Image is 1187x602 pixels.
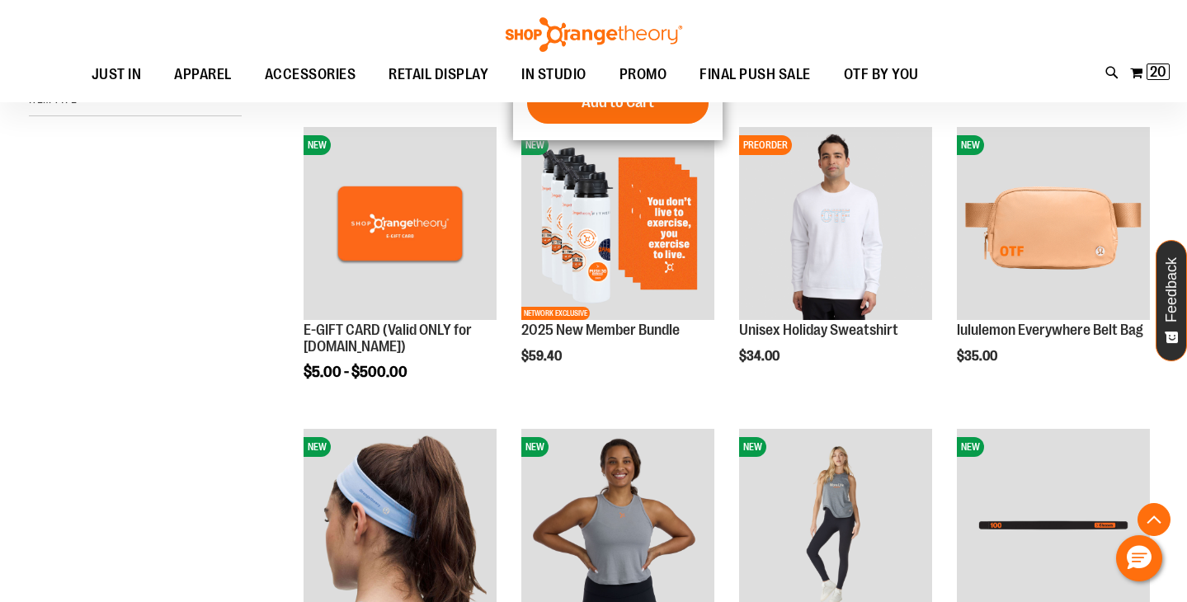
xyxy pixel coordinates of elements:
a: lululemon Everywhere Belt Bag NEW [957,127,1150,322]
button: Back To Top [1138,503,1171,536]
span: NEW [957,135,984,155]
a: E-GIFT CARD (Valid ONLY for ShopOrangetheory.com)NEW [304,127,497,322]
span: Add to Cart [582,93,654,111]
a: Unisex Holiday SweatshirtPREORDER [739,127,932,322]
a: PROMO [603,56,684,94]
span: $35.00 [957,349,1000,364]
span: NEW [521,135,549,155]
span: IN STUDIO [521,56,586,93]
span: 20 [1150,63,1166,80]
a: ACCESSORIES [248,56,373,94]
a: JUST IN [75,56,158,93]
a: 2025 New Member BundleNEWNETWORK EXCLUSIVE [521,127,714,322]
img: 2025 New Member Bundle [521,127,714,320]
span: NEW [739,437,766,457]
a: lululemon Everywhere Belt Bag [957,322,1143,338]
div: product [295,119,505,421]
span: RETAIL DISPLAY [389,56,488,93]
img: Unisex Holiday Sweatshirt [739,127,932,320]
div: product [731,119,940,405]
a: RETAIL DISPLAY [372,56,505,94]
a: E-GIFT CARD (Valid ONLY for [DOMAIN_NAME]) [304,322,472,355]
span: NEW [304,135,331,155]
img: lululemon Everywhere Belt Bag [957,127,1150,320]
button: Hello, have a question? Let’s chat. [1116,535,1162,581]
span: NETWORK EXCLUSIVE [521,307,590,320]
span: NEW [304,437,331,457]
span: Feedback [1164,257,1180,322]
span: OTF BY YOU [844,56,919,93]
a: IN STUDIO [505,56,603,94]
span: $34.00 [739,349,782,364]
a: Unisex Holiday Sweatshirt [739,322,898,338]
span: FINAL PUSH SALE [699,56,811,93]
span: $5.00 - $500.00 [304,364,407,380]
a: 2025 New Member Bundle [521,322,680,338]
img: E-GIFT CARD (Valid ONLY for ShopOrangetheory.com) [304,127,497,320]
span: $59.40 [521,349,564,364]
button: Add to Cart [527,82,709,124]
a: FINAL PUSH SALE [683,56,827,94]
div: product [513,119,723,405]
button: Feedback - Show survey [1156,240,1187,361]
div: product [949,119,1158,405]
span: JUST IN [92,56,142,93]
span: APPAREL [174,56,232,93]
span: PROMO [619,56,667,93]
a: APPAREL [158,56,248,94]
span: PREORDER [739,135,792,155]
span: ACCESSORIES [265,56,356,93]
span: NEW [957,437,984,457]
a: OTF BY YOU [827,56,935,94]
span: NEW [521,437,549,457]
img: Shop Orangetheory [503,17,685,52]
